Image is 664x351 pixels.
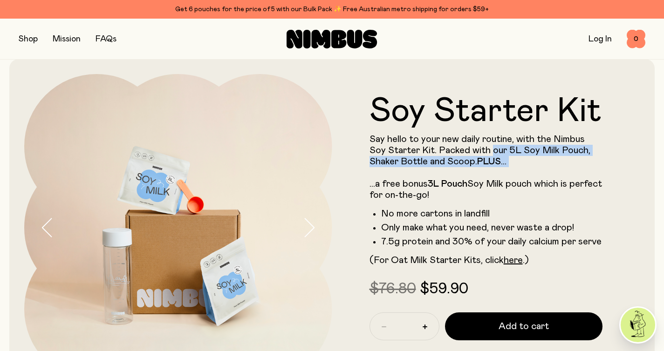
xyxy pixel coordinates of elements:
span: .) [523,256,529,265]
a: Log In [589,35,612,43]
span: (For Oat Milk Starter Kits, click [370,256,504,265]
span: $59.90 [420,282,468,297]
button: 0 [627,30,645,48]
strong: Pouch [441,179,467,189]
li: 7.5g protein and 30% of your daily calcium per serve [381,236,603,247]
p: Say hello to your new daily routine, with the Nimbus Soy Starter Kit. Packed with our 5L Soy Milk... [370,134,603,201]
h1: Soy Starter Kit [370,94,603,128]
span: $76.80 [370,282,416,297]
li: No more cartons in landfill [381,208,603,219]
div: Get 6 pouches for the price of 5 with our Bulk Pack ✨ Free Australian metro shipping for orders $59+ [19,4,645,15]
strong: 3L [428,179,439,189]
button: Add to cart [445,312,603,340]
a: here [504,256,523,265]
strong: PLUS [477,157,501,166]
img: agent [621,308,655,342]
span: Add to cart [499,320,549,333]
a: Mission [53,35,81,43]
a: FAQs [96,35,116,43]
li: Only make what you need, never waste a drop! [381,222,603,233]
